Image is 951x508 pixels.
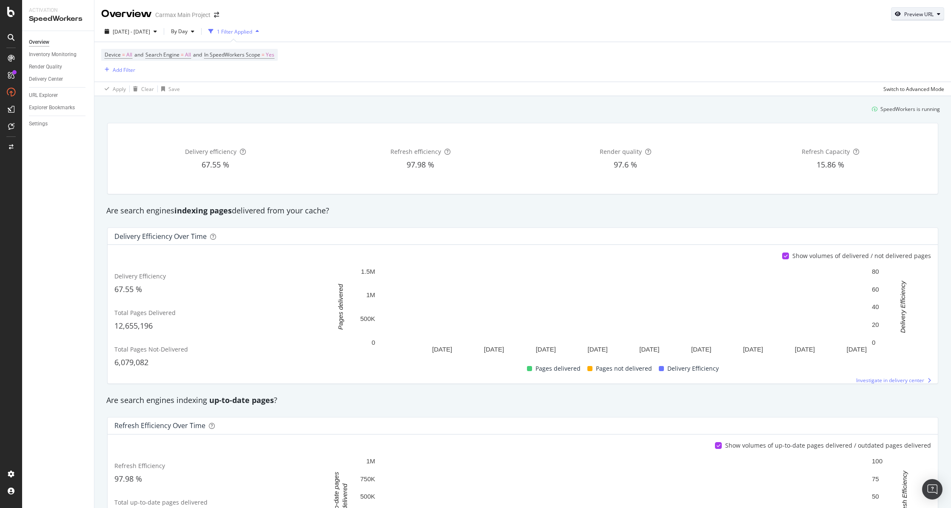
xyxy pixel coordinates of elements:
[202,159,229,170] span: 67.55 %
[639,346,659,353] text: [DATE]
[102,205,943,216] div: Are search engines delivered from your cache?
[872,268,879,275] text: 80
[321,267,926,356] svg: A chart.
[29,75,63,84] div: Delivery Center
[535,363,581,374] span: Pages delivered
[29,62,88,71] a: Render Quality
[101,7,152,21] div: Overview
[891,7,944,21] button: Preview URL
[29,38,49,47] div: Overview
[204,51,260,58] span: In SpeedWorkers Scope
[847,346,867,353] text: [DATE]
[407,159,434,170] span: 97.98 %
[856,377,931,384] a: Investigate in delivery center
[29,14,87,24] div: SpeedWorkers
[126,49,132,61] span: All
[101,82,126,96] button: Apply
[155,11,211,19] div: Carmax Main Project
[145,51,179,58] span: Search Engine
[214,12,219,18] div: arrow-right-arrow-left
[113,66,135,74] div: Add Filter
[691,346,711,353] text: [DATE]
[141,85,154,93] div: Clear
[266,49,274,61] span: Yes
[114,284,142,294] span: 67.55 %
[29,103,88,112] a: Explorer Bookmarks
[432,346,452,353] text: [DATE]
[390,148,441,156] span: Refresh efficiency
[872,286,879,293] text: 60
[29,75,88,84] a: Delivery Center
[134,51,143,58] span: and
[872,493,879,500] text: 50
[360,315,375,322] text: 500K
[29,91,88,100] a: URL Explorer
[614,159,637,170] span: 97.6 %
[29,50,88,59] a: Inventory Monitoring
[168,85,180,93] div: Save
[29,119,88,128] a: Settings
[366,457,375,465] text: 1M
[209,395,274,405] strong: up-to-date pages
[883,85,944,93] div: Switch to Advanced Mode
[29,103,75,112] div: Explorer Bookmarks
[114,309,176,317] span: Total Pages Delivered
[792,252,931,260] div: Show volumes of delivered / not delivered pages
[185,148,236,156] span: Delivery efficiency
[174,205,232,216] strong: indexing pages
[600,148,642,156] span: Render quality
[158,82,180,96] button: Save
[536,346,556,353] text: [DATE]
[596,363,652,374] span: Pages not delivered
[872,321,879,328] text: 20
[262,51,265,58] span: =
[484,346,504,353] text: [DATE]
[587,346,607,353] text: [DATE]
[113,85,126,93] div: Apply
[904,11,934,18] div: Preview URL
[29,119,48,128] div: Settings
[101,25,160,38] button: [DATE] - [DATE]
[114,474,142,484] span: 97.98 %
[880,82,944,96] button: Switch to Advanced Mode
[372,339,375,346] text: 0
[105,51,121,58] span: Device
[795,346,815,353] text: [DATE]
[168,25,198,38] button: By Day
[122,51,125,58] span: =
[29,62,62,71] div: Render Quality
[114,462,165,470] span: Refresh Efficiency
[899,280,906,333] text: Delivery Efficiency
[193,51,202,58] span: and
[168,28,188,35] span: By Day
[872,303,879,310] text: 40
[29,38,88,47] a: Overview
[114,321,153,331] span: 12,655,196
[29,50,77,59] div: Inventory Monitoring
[185,49,191,61] span: All
[113,28,150,35] span: [DATE] - [DATE]
[872,475,879,482] text: 75
[114,345,188,353] span: Total Pages Not-Delivered
[802,148,850,156] span: Refresh Capacity
[743,346,763,353] text: [DATE]
[114,272,166,280] span: Delivery Efficiency
[361,268,375,275] text: 1.5M
[880,105,940,113] div: SpeedWorkers is running
[101,65,135,75] button: Add Filter
[114,421,205,430] div: Refresh Efficiency over time
[114,498,208,506] span: Total up-to-date pages delivered
[872,457,883,465] text: 100
[102,395,943,406] div: Are search engines indexing ?
[366,292,375,299] text: 1M
[856,377,924,384] span: Investigate in delivery center
[130,82,154,96] button: Clear
[181,51,184,58] span: =
[360,493,375,500] text: 500K
[817,159,844,170] span: 15.86 %
[114,357,148,367] span: 6,079,082
[205,25,262,38] button: 1 Filter Applied
[217,28,252,35] div: 1 Filter Applied
[725,441,931,450] div: Show volumes of up-to-date pages delivered / outdated pages delivered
